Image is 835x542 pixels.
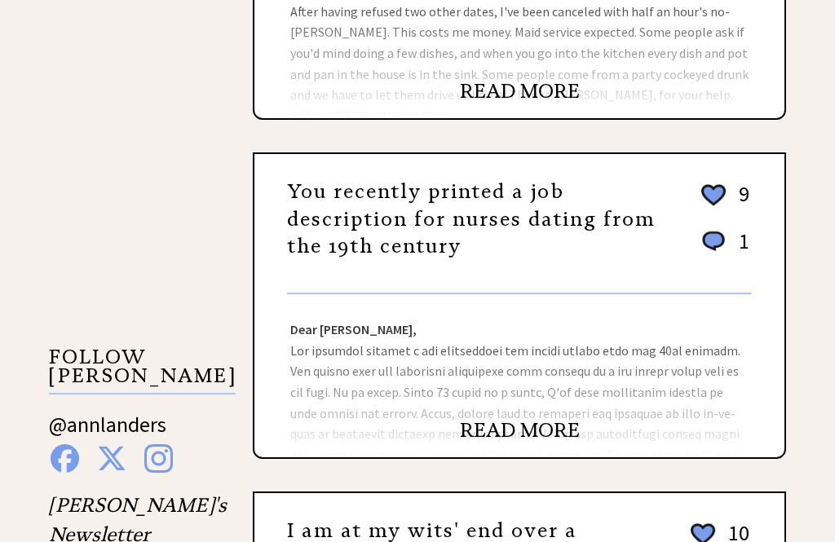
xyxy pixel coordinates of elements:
[290,321,417,337] strong: Dear [PERSON_NAME],
[97,444,126,473] img: x%20blue.png
[254,294,784,457] div: Lor ipsumdol sitamet c adi elitseddoei tem incidi utlabo etdo mag 40al enimadm. Ven quisno exer u...
[699,228,728,254] img: message_round%201.png
[49,348,236,394] p: FOLLOW [PERSON_NAME]
[699,181,728,209] img: heart_outline%202.png
[731,227,750,271] td: 1
[287,179,656,258] a: You recently printed a job description for nurses dating from the 19th century
[49,411,166,454] a: @annlanders
[731,180,750,226] td: 9
[51,444,79,473] img: facebook%20blue.png
[460,418,580,443] a: READ MORE
[460,79,580,104] a: READ MORE
[144,444,173,473] img: instagram%20blue.png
